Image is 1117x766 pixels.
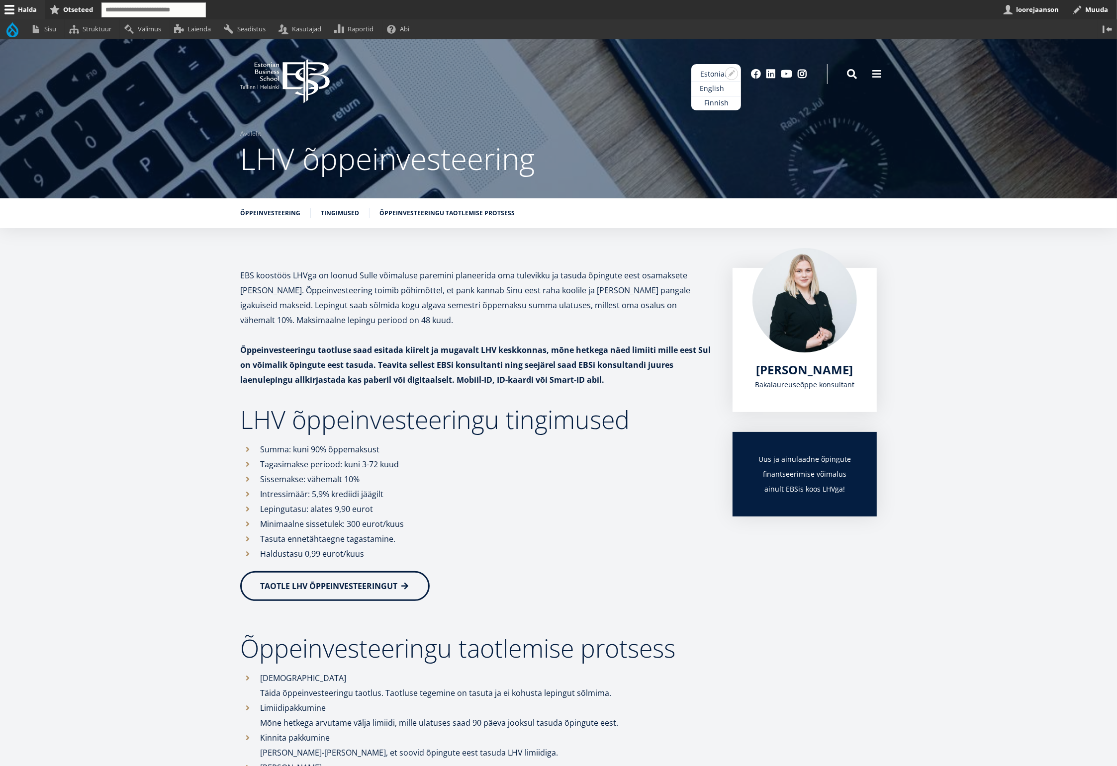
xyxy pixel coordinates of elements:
[379,208,515,218] a: Õppeinvesteeringu taotlemise protsess
[240,571,430,601] a: TAOTLE LHV ÕPPEINVESTEERINGUT
[240,457,713,472] li: Tagasimakse periood: kuni 3-72 kuud
[240,546,713,561] li: Haldustasu 0,99 eurot/kuus
[240,671,713,700] li: [DEMOGRAPHIC_DATA] Täida õppeinvesteeringu taotlus. Taotluse tegemine on tasuta ja ei kohusta lep...
[240,442,713,457] li: Summa: kuni 90% õppemaksust
[240,129,261,139] a: Avaleht
[1098,19,1117,39] button: Vertikaalasend
[240,344,711,385] strong: Õppeinvesteeringu taotluse saad esitada kiirelt ja mugavalt LHV keskkonnas, mõne hetkega näed lim...
[321,208,359,218] a: Tingimused
[260,581,397,592] span: TAOTLE LHV ÕPPEINVESTEERINGUT
[240,407,713,432] h2: LHV õppeinvesteeringu tingimused
[240,208,300,218] a: Õppeinvesteering
[219,19,274,39] a: Seadistus
[751,69,761,79] a: Facebook
[691,96,741,110] a: Finnish
[240,531,713,546] li: Tasuta ennetähtaegne tagastamine.
[240,472,713,487] li: Sissemakse: vähemalt 10%
[240,502,713,516] li: Lepingutasu: alates 9,90 eurot
[766,69,776,79] a: Linkedin
[240,138,535,179] span: LHV õppeinvesteering
[170,19,219,39] a: Laienda
[382,19,418,39] a: Abi
[752,377,857,392] div: Bakalaureuseõppe konsultant
[240,700,713,730] li: Limiidipakkumine Mõne hetkega arvutame välja limiidi, mille ulatuses saad 90 päeva jooksul tasuda...
[756,362,853,377] a: [PERSON_NAME]
[752,248,857,352] img: Maria
[756,361,853,378] span: [PERSON_NAME]
[65,19,120,39] a: Struktuur
[781,69,792,79] a: Youtube
[240,516,713,531] li: Minimaalne sissetulek: 300 eurot/kuus
[797,69,807,79] a: Instagram
[725,67,738,80] button: Avatud seaded
[240,730,713,760] li: Kinnita pakkumine [PERSON_NAME]-[PERSON_NAME], et soovid õpingute eest tasuda LHV limiidiga.
[240,268,713,328] p: EBS koostöös LHVga on loonud Sulle võimaluse paremini planeerida oma tulevikku ja tasuda õpingute...
[274,19,330,39] a: Kasutajad
[330,19,382,39] a: Raportid
[240,636,713,661] h2: Õppeinvesteeringu taotlemise protsess
[240,487,713,502] li: Intressimäär: 5,9% krediidi jäägilt
[120,19,170,39] a: Välimus
[26,19,65,39] a: Sisu
[691,82,741,96] a: English
[752,452,857,497] h3: Uus ja ainulaadne õpingute finantseerimise võimalus ainult EBSis koos LHVga!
